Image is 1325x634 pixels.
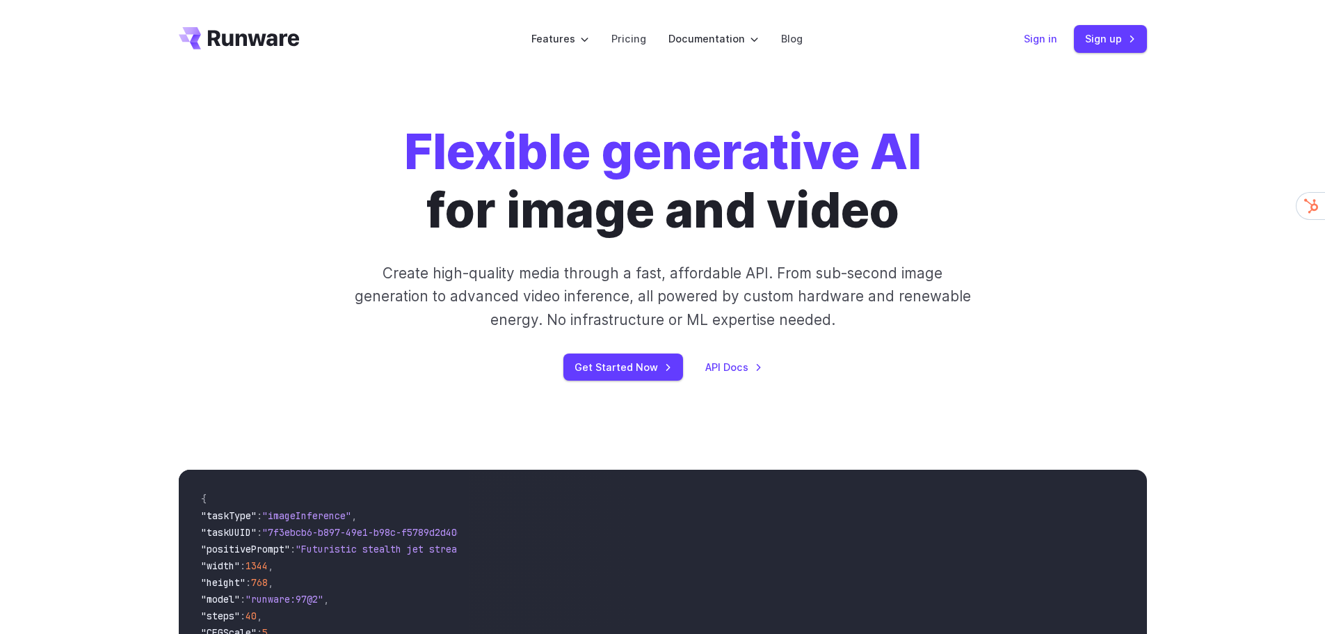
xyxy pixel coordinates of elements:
span: : [246,576,251,589]
span: "steps" [201,610,240,622]
span: : [240,610,246,622]
span: { [201,493,207,505]
span: , [268,560,273,572]
h1: for image and video [404,122,922,239]
span: "Futuristic stealth jet streaking through a neon-lit cityscape with glowing purple exhaust" [296,543,802,555]
a: Pricing [611,31,646,47]
label: Features [531,31,589,47]
span: , [257,610,262,622]
p: Create high-quality media through a fast, affordable API. From sub-second image generation to adv... [353,262,972,331]
a: Sign in [1024,31,1057,47]
strong: Flexible generative AI [404,122,922,181]
span: "height" [201,576,246,589]
span: "model" [201,593,240,605]
span: "width" [201,560,240,572]
a: API Docs [705,359,762,375]
span: "imageInference" [262,509,351,522]
a: Blog [781,31,803,47]
span: , [268,576,273,589]
span: "runware:97@2" [246,593,323,605]
span: 1344 [246,560,268,572]
span: "taskType" [201,509,257,522]
span: : [240,593,246,605]
span: : [257,509,262,522]
span: , [351,509,357,522]
span: 768 [251,576,268,589]
span: , [323,593,329,605]
span: : [257,526,262,539]
span: 40 [246,610,257,622]
a: Get Started Now [563,354,683,381]
a: Sign up [1074,25,1147,52]
span: : [240,560,246,572]
span: "positivePrompt" [201,543,290,555]
span: : [290,543,296,555]
span: "7f3ebcb6-b897-49e1-b98c-f5789d2d40d7" [262,526,474,539]
a: Go to / [179,27,300,49]
span: "taskUUID" [201,526,257,539]
label: Documentation [668,31,759,47]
